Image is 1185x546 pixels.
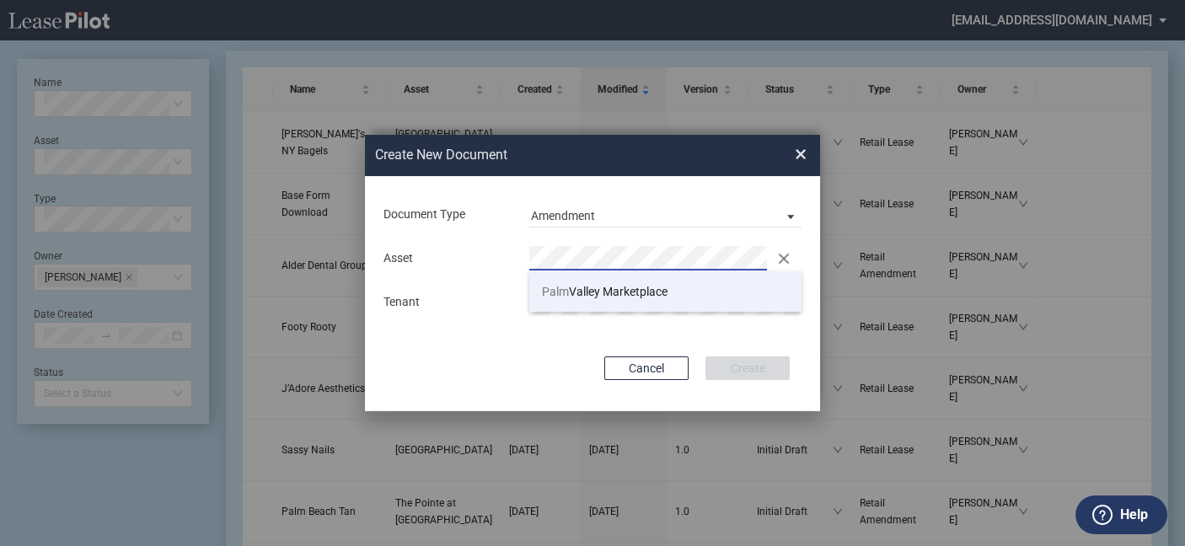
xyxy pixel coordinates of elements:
label: Help [1120,504,1148,526]
span: Palm [542,285,569,298]
div: Document Type [373,206,519,223]
div: Tenant [373,294,519,311]
span: Valley Marketplace [542,285,668,298]
button: Create [705,356,790,380]
div: Asset [373,250,519,267]
md-select: Document Type: Amendment [529,202,802,227]
li: PalmValley Marketplace [529,271,802,312]
span: × [795,142,807,169]
div: Amendment [531,209,595,222]
h2: Create New Document [375,146,734,164]
button: Cancel [604,356,689,380]
md-dialog: Create New ... [365,135,820,411]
